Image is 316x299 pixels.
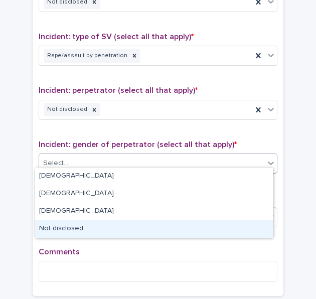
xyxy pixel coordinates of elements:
div: Not disclosed [35,220,273,238]
span: Incident: type of SV (select all that apply) [39,33,194,41]
div: Rape/assault by penetration [44,49,129,63]
div: Non-binary [35,203,273,220]
span: Incident: gender of perpetrator (select all that apply) [39,140,237,148]
span: Comments [39,248,80,256]
div: Not disclosed [44,103,89,116]
div: Male [35,168,273,185]
div: Female [35,185,273,203]
span: Incident: perpetrator (select all that apply) [39,86,198,94]
div: Select... [43,158,68,169]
